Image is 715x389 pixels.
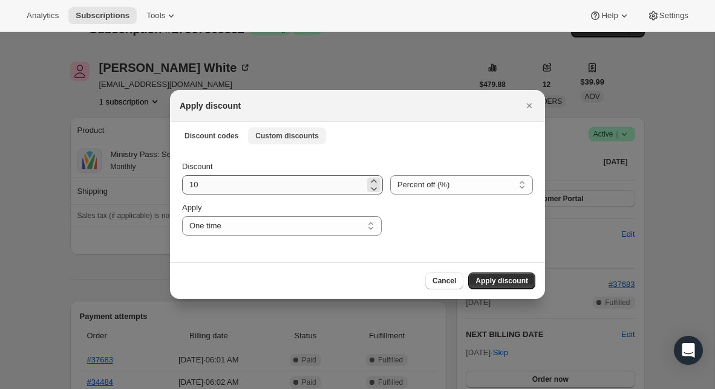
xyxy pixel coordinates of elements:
[659,11,688,21] span: Settings
[146,11,165,21] span: Tools
[19,7,66,24] button: Analytics
[582,7,637,24] button: Help
[182,203,202,212] span: Apply
[248,127,326,144] button: Custom discounts
[468,272,535,289] button: Apply discount
[27,11,59,21] span: Analytics
[182,162,213,171] span: Discount
[68,7,137,24] button: Subscriptions
[425,272,463,289] button: Cancel
[674,336,703,365] div: Open Intercom Messenger
[255,131,319,141] span: Custom discounts
[601,11,618,21] span: Help
[433,276,456,286] span: Cancel
[475,276,528,286] span: Apply discount
[139,7,184,24] button: Tools
[76,11,129,21] span: Subscriptions
[184,131,238,141] span: Discount codes
[180,100,241,112] h2: Apply discount
[177,127,246,144] button: Discount codes
[521,97,538,114] button: Close
[640,7,696,24] button: Settings
[170,149,545,262] div: Custom discounts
